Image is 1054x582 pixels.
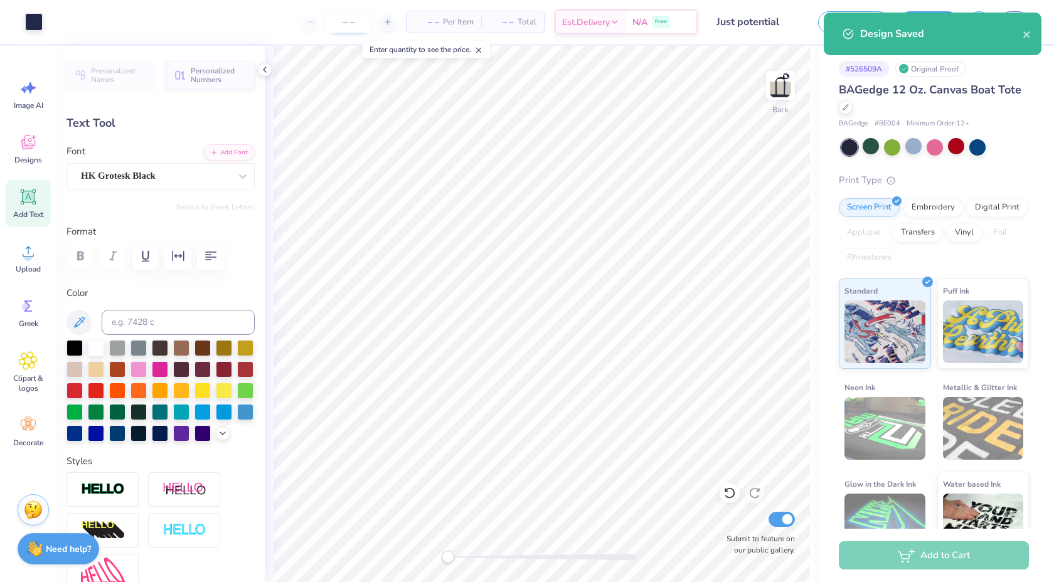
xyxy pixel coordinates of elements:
span: Standard [844,284,878,297]
div: Transfers [893,223,943,242]
span: Per Item [443,16,474,29]
button: Personalized Numbers [166,61,255,90]
span: Neon Ink [844,381,875,394]
span: Glow in the Dark Ink [844,477,916,490]
div: Foil [986,223,1015,242]
div: Original Proof [895,61,966,77]
img: Stroke [81,482,125,497]
span: # BE004 [875,119,900,129]
img: 3D Illusion [81,521,125,541]
img: Neon Ink [844,397,925,460]
span: Free [655,18,667,26]
button: Switch to Greek Letters [176,202,255,212]
div: Rhinestones [839,248,900,267]
strong: Need help? [46,543,91,555]
span: BAGedge [839,119,868,129]
span: Decorate [13,438,43,448]
span: Metallic & Glitter Ink [943,381,1017,394]
div: Back [772,104,789,115]
div: Text Tool [67,115,255,132]
span: – – [489,16,514,29]
button: Save as [818,11,890,33]
label: Font [67,144,85,159]
div: Screen Print [839,198,900,217]
button: Add Font [203,144,255,161]
span: Greek [19,319,38,329]
span: BAGedge 12 Oz. Canvas Boat Tote [839,82,1021,97]
span: – – [414,16,439,29]
div: # 526509A [839,61,889,77]
img: Standard [844,300,925,363]
img: Back [768,73,793,98]
div: Applique [839,223,889,242]
div: Vinyl [947,223,982,242]
button: Personalized Names [67,61,155,90]
span: Personalized Numbers [191,66,247,84]
img: Water based Ink [943,494,1024,556]
img: Puff Ink [943,300,1024,363]
div: Embroidery [903,198,963,217]
label: Color [67,286,255,300]
div: Print Type [839,173,1029,188]
div: Digital Print [967,198,1028,217]
span: Minimum Order: 12 + [907,119,969,129]
div: Design Saved [860,26,1023,41]
img: Shadow [162,482,206,497]
img: Glow in the Dark Ink [844,494,925,556]
span: Puff Ink [943,284,969,297]
span: Clipart & logos [8,373,49,393]
img: Metallic & Glitter Ink [943,397,1024,460]
input: Untitled Design [707,9,799,34]
span: Designs [14,155,42,165]
span: Image AI [14,100,43,110]
span: Total [518,16,536,29]
span: Water based Ink [943,477,1001,490]
label: Styles [67,454,92,468]
label: Format [67,225,255,239]
div: Accessibility label [442,551,454,563]
span: Personalized Names [91,66,147,84]
span: N/A [632,16,647,29]
span: Est. Delivery [562,16,610,29]
button: close [1023,26,1031,41]
input: – – [324,11,373,33]
span: Add Text [13,209,43,220]
label: Submit to feature on our public gallery. [720,533,795,556]
input: e.g. 7428 c [102,310,255,335]
div: Enter quantity to see the price. [363,41,490,58]
span: Upload [16,264,41,274]
img: Negative Space [162,523,206,537]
